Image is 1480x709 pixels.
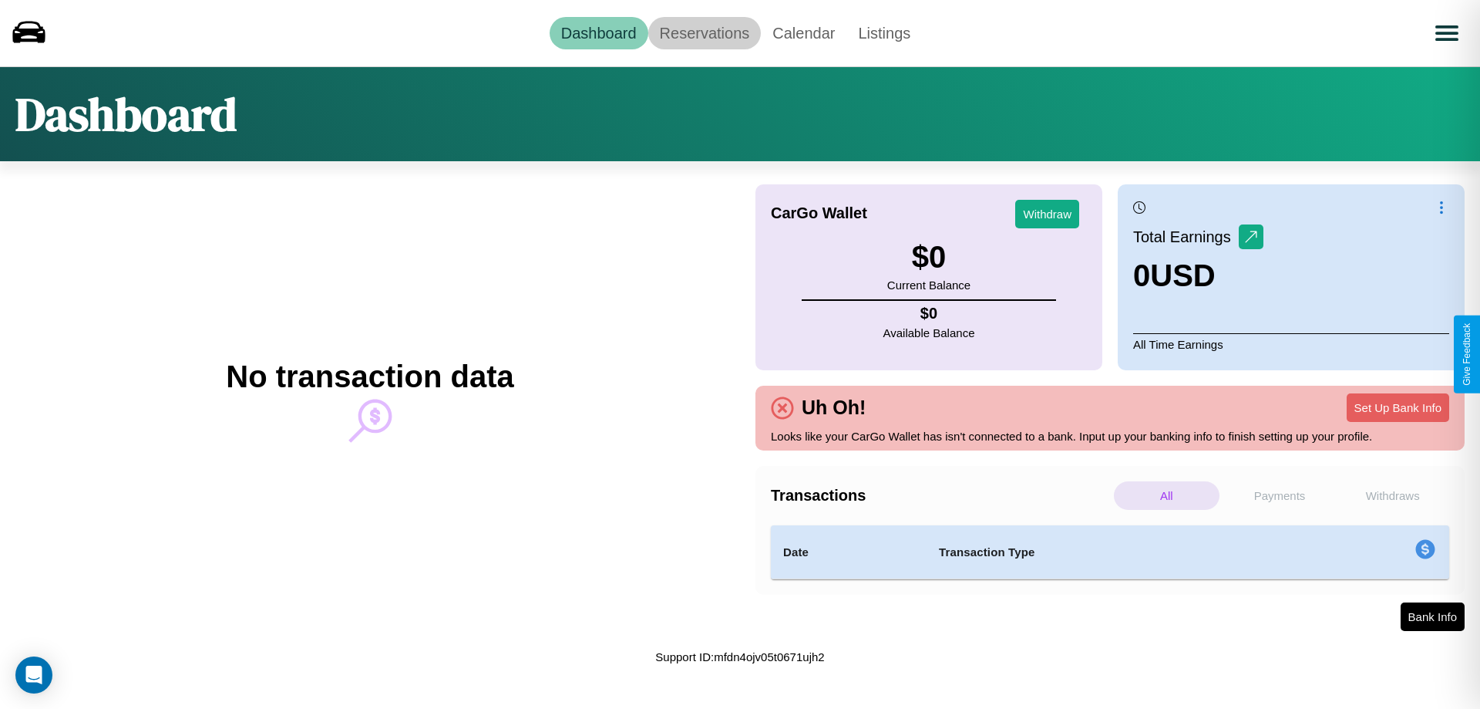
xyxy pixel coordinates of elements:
p: Withdraws [1340,481,1445,510]
a: Calendar [761,17,846,49]
h4: Transactions [771,487,1110,505]
a: Listings [846,17,922,49]
button: Bank Info [1401,603,1465,631]
table: simple table [771,525,1449,579]
div: Open Intercom Messenger [15,657,52,694]
div: Give Feedback [1461,323,1472,386]
h3: 0 USD [1133,258,1263,293]
h1: Dashboard [15,83,237,146]
button: Open menu [1425,12,1468,55]
p: Looks like your CarGo Wallet has isn't connected to a bank. Input up your banking info to finish ... [771,426,1449,447]
p: All [1114,481,1219,510]
p: Available Balance [883,322,975,343]
a: Dashboard [550,17,648,49]
h4: CarGo Wallet [771,204,867,222]
button: Withdraw [1015,200,1079,228]
h2: No transaction data [226,360,513,394]
h3: $ 0 [887,240,970,275]
h4: $ 0 [883,305,975,322]
p: Current Balance [887,275,970,295]
p: All Time Earnings [1133,333,1449,355]
h4: Date [783,543,914,562]
p: Support ID: mfdn4ojv05t0671ujh2 [655,647,824,667]
a: Reservations [648,17,762,49]
p: Total Earnings [1133,223,1239,251]
p: Payments [1227,481,1333,510]
button: Set Up Bank Info [1347,393,1449,422]
h4: Transaction Type [939,543,1289,562]
h4: Uh Oh! [794,397,873,419]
